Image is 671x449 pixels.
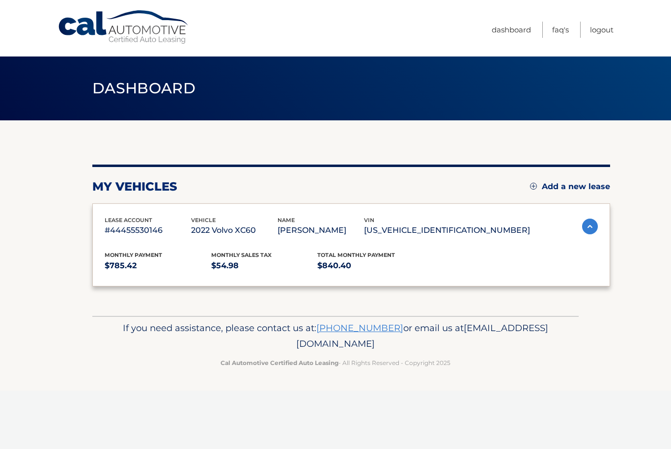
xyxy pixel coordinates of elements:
span: vin [364,217,374,224]
p: 2022 Volvo XC60 [191,224,278,237]
p: If you need assistance, please contact us at: or email us at [99,320,572,352]
p: - All Rights Reserved - Copyright 2025 [99,358,572,368]
span: name [278,217,295,224]
a: Add a new lease [530,182,610,192]
span: Total Monthly Payment [317,252,395,258]
p: [US_VEHICLE_IDENTIFICATION_NUMBER] [364,224,530,237]
p: $840.40 [317,259,424,273]
a: Logout [590,22,614,38]
a: Dashboard [492,22,531,38]
p: $54.98 [211,259,318,273]
span: Monthly Payment [105,252,162,258]
span: [EMAIL_ADDRESS][DOMAIN_NAME] [296,322,548,349]
span: Monthly sales Tax [211,252,272,258]
img: accordion-active.svg [582,219,598,234]
span: Dashboard [92,79,196,97]
p: $785.42 [105,259,211,273]
img: add.svg [530,183,537,190]
h2: my vehicles [92,179,177,194]
a: Cal Automotive [57,10,190,45]
p: [PERSON_NAME] [278,224,364,237]
p: #44455530146 [105,224,191,237]
a: FAQ's [552,22,569,38]
strong: Cal Automotive Certified Auto Leasing [221,359,338,366]
span: vehicle [191,217,216,224]
a: [PHONE_NUMBER] [316,322,403,334]
span: lease account [105,217,152,224]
